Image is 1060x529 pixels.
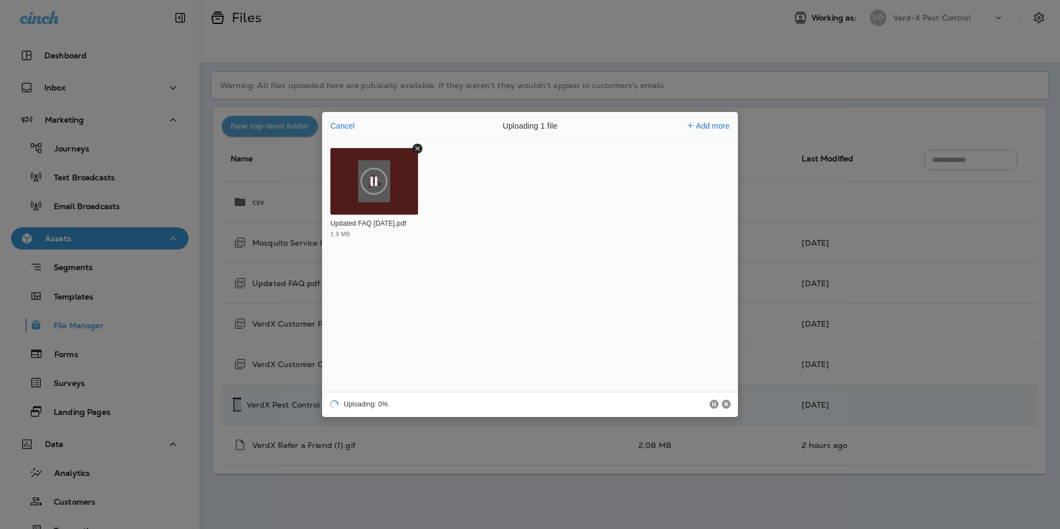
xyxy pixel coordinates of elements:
[722,400,731,409] button: Cancel
[447,112,613,140] div: Uploading 1 file
[330,231,350,237] div: 1.9 MB
[344,401,388,408] div: Uploading: 0%
[322,391,390,417] div: Uploading
[412,144,422,154] button: Remove file
[330,220,415,228] div: Updated FAQ August25.pdf
[327,118,358,134] button: Cancel
[710,400,718,409] button: Pause
[696,121,730,130] span: Add more
[683,118,734,134] button: Add more files
[359,166,389,197] button: Pause upload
